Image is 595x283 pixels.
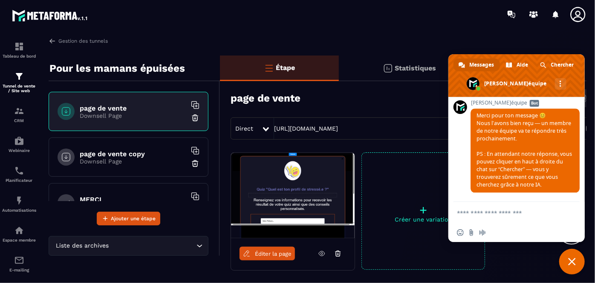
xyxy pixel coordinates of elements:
a: Chercher [535,58,580,71]
a: Aide [501,58,534,71]
p: Statistiques [395,64,436,72]
span: Direct [235,125,253,132]
p: Créer une variation [362,216,485,223]
h6: MERCI [80,195,186,204]
span: Messages [469,58,494,71]
p: Étape [276,64,295,72]
img: email [14,255,24,265]
span: Bot [530,100,539,107]
img: formation [14,41,24,52]
p: CRM [2,118,36,123]
span: Message audio [479,229,486,236]
img: formation [14,106,24,116]
h6: page de vente copy [80,150,186,158]
img: arrow [49,37,56,45]
span: Chercher [551,58,574,71]
p: + [362,204,485,216]
span: Merci pour ton message 😊 Nous l’avons bien reçu — un membre de notre équipe va te répondre très p... [477,112,572,188]
a: formationformationCRM [2,99,36,129]
span: Éditer la page [255,251,292,257]
img: trash [191,159,199,168]
a: automationsautomationsAutomatisations [2,189,36,219]
img: automations [14,195,24,206]
img: scheduler [14,166,24,176]
input: Search for option [111,241,194,251]
p: Downsell Page [80,158,186,165]
img: automations [14,225,24,236]
a: schedulerschedulerPlanificateur [2,159,36,189]
h6: page de vente [80,104,186,112]
p: E-mailing [2,268,36,272]
span: Envoyer un fichier [468,229,475,236]
a: Fermer le chat [559,249,585,274]
img: logo [12,8,89,23]
p: Automatisations [2,208,36,213]
span: Aide [517,58,528,71]
p: Tunnel de vente / Site web [2,84,36,93]
p: Tableau de bord [2,54,36,58]
p: Downsell Page [80,112,186,119]
a: emailemailE-mailing [2,249,36,279]
a: Éditer la page [240,247,295,260]
a: formationformationTableau de bord [2,35,36,65]
img: trash [191,114,199,122]
a: formationformationTunnel de vente / Site web [2,65,36,99]
a: Gestion des tunnels [49,37,108,45]
img: image [231,153,355,238]
span: Liste des archives [54,241,111,251]
textarea: Entrez votre message... [457,202,559,223]
p: Planificateur [2,178,36,183]
span: Insérer un emoji [457,229,464,236]
p: Webinaire [2,148,36,153]
span: [PERSON_NAME]équipe [471,100,580,106]
a: Messages [453,58,500,71]
img: bars-o.4a397970.svg [264,63,274,73]
a: [URL][DOMAIN_NAME] [274,125,338,132]
p: Espace membre [2,238,36,242]
img: formation [14,71,24,82]
a: automationsautomationsWebinaire [2,129,36,159]
h3: page de vente [231,92,300,104]
a: automationsautomationsEspace membre [2,219,36,249]
p: Pour les mamans épuisées [49,60,185,77]
span: Ajouter une étape [111,214,156,223]
button: Ajouter une étape [97,212,160,225]
img: automations [14,136,24,146]
div: Search for option [49,236,208,256]
img: stats.20deebd0.svg [383,63,393,73]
